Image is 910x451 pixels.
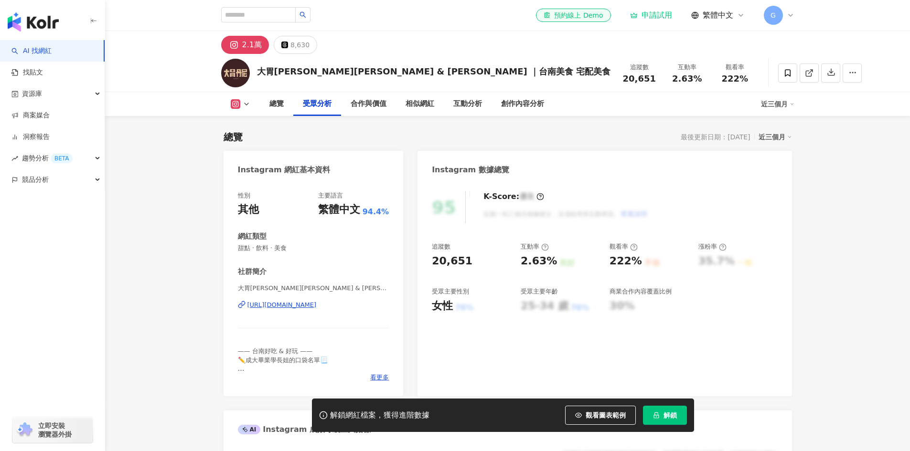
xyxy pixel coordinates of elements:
[274,36,317,54] button: 8,630
[238,191,250,200] div: 性別
[221,36,269,54] button: 2.1萬
[257,65,611,77] div: 大胃[PERSON_NAME][PERSON_NAME] & [PERSON_NAME] ｜台南美食 宅配美食
[521,287,558,296] div: 受眾主要年齡
[761,96,794,112] div: 近三個月
[238,231,267,241] div: 網紅類型
[717,63,753,72] div: 觀看率
[681,133,750,141] div: 最後更新日期：[DATE]
[221,59,250,87] img: KOL Avatar
[521,254,557,269] div: 2.63%
[664,411,677,419] span: 解鎖
[586,411,626,419] span: 觀看圖表範例
[318,191,343,200] div: 主要語言
[38,421,72,439] span: 立即安裝 瀏覽器外掛
[290,38,310,52] div: 8,630
[238,347,328,398] span: —— 台南好吃 & 好玩 —— ✏️成大畢業學長姐的口袋名單📃 《Reels在影片專區不在主頁》 商業合作請私訊✉️ 未經同意不得擅自轉載使用
[12,417,93,443] a: chrome extension立即安裝 瀏覽器外掛
[432,254,472,269] div: 20,651
[544,10,603,20] div: 預約線上 Demo
[521,242,549,251] div: 互動率
[303,98,332,110] div: 受眾分析
[269,98,284,110] div: 總覽
[238,202,259,217] div: 其他
[238,301,389,309] a: [URL][DOMAIN_NAME]
[351,98,386,110] div: 合作與價值
[238,267,267,277] div: 社群簡介
[610,254,642,269] div: 222%
[721,74,748,84] span: 222%
[565,406,636,425] button: 觀看圖表範例
[610,242,638,251] div: 觀看率
[370,373,389,382] span: 看更多
[22,147,73,169] span: 趨勢分析
[406,98,434,110] div: 相似網紅
[8,12,59,31] img: logo
[432,287,469,296] div: 受眾主要性別
[238,244,389,252] span: 甜點 · 飲料 · 美食
[672,74,702,84] span: 2.63%
[318,202,360,217] div: 繁體中文
[501,98,544,110] div: 創作內容分析
[238,284,389,293] span: 大胃[PERSON_NAME][PERSON_NAME] & [PERSON_NAME] ｜台南美食 旅遊 | ddd_5277
[698,242,727,251] div: 漲粉率
[242,38,262,52] div: 2.1萬
[22,169,49,190] span: 競品分析
[51,154,73,163] div: BETA
[22,83,42,105] span: 資源庫
[669,63,705,72] div: 互動率
[224,130,243,144] div: 總覽
[703,10,733,21] span: 繁體中文
[623,73,656,84] span: 20,651
[483,191,544,202] div: K-Score :
[11,46,52,56] a: searchAI 找網紅
[536,9,610,22] a: 預約線上 Demo
[653,412,660,419] span: lock
[247,301,317,309] div: [URL][DOMAIN_NAME]
[453,98,482,110] div: 互動分析
[11,132,50,142] a: 洞察報告
[432,165,509,175] div: Instagram 數據總覽
[432,299,453,314] div: 女性
[610,287,672,296] div: 商業合作內容覆蓋比例
[11,68,43,77] a: 找貼文
[363,207,389,217] span: 94.4%
[630,10,672,20] a: 申請試用
[759,131,792,143] div: 近三個月
[643,406,687,425] button: 解鎖
[238,165,331,175] div: Instagram 網紅基本資料
[621,63,657,72] div: 追蹤數
[771,10,776,21] span: G
[432,242,450,251] div: 追蹤數
[11,155,18,162] span: rise
[11,111,50,120] a: 商案媒合
[330,410,429,420] div: 解鎖網紅檔案，獲得進階數據
[300,11,306,18] span: search
[15,422,34,438] img: chrome extension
